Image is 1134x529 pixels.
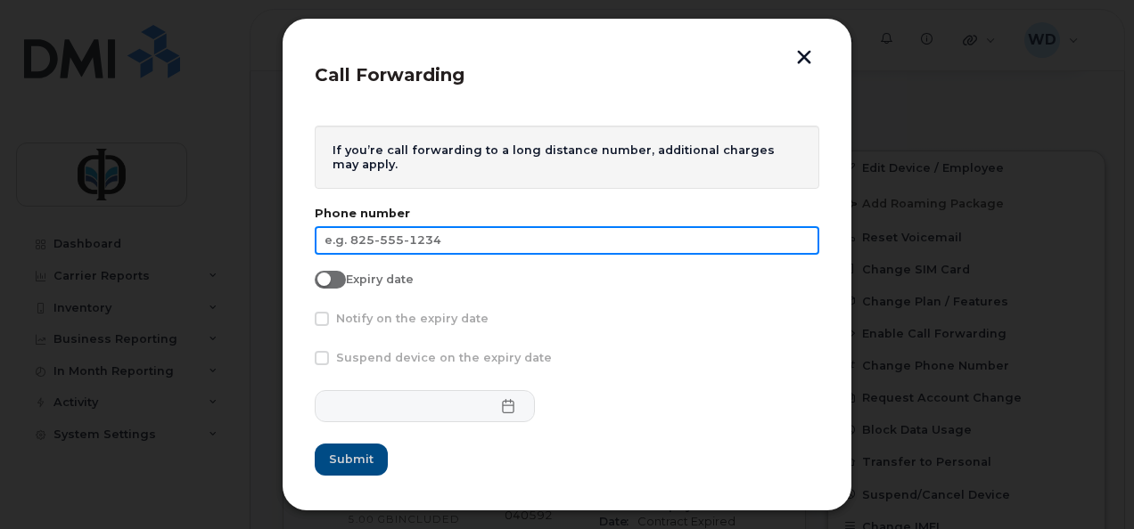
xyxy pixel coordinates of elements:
[315,226,819,255] input: e.g. 825-555-1234
[315,444,388,476] button: Submit
[329,451,374,468] span: Submit
[315,207,819,220] label: Phone number
[315,271,329,285] input: Expiry date
[315,64,464,85] span: Call Forwarding
[346,273,414,286] span: Expiry date
[315,126,819,189] div: If you’re call forwarding to a long distance number, additional charges may apply.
